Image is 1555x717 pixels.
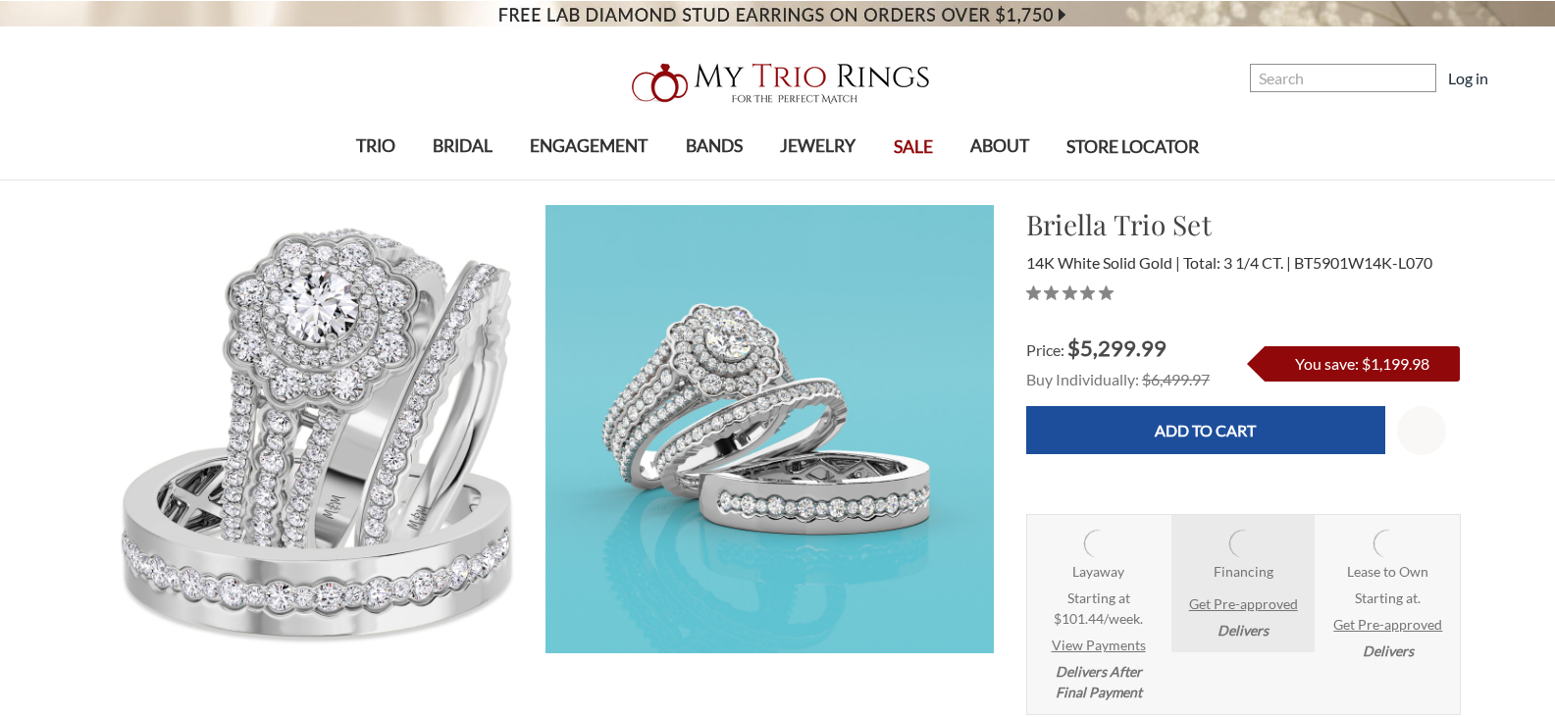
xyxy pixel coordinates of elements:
em: Delivers After Final Payment [1056,661,1142,702]
span: BT5901W14K-L070 [1294,253,1432,272]
span: You save: $1,199.98 [1295,354,1429,373]
button: submenu toggle [808,179,828,180]
a: BANDS [667,115,761,179]
a: ENGAGEMENT [511,115,666,179]
span: BRIDAL [433,133,492,159]
a: Cart with 0 items [1500,67,1531,90]
strong: Layaway [1072,561,1124,582]
li: Affirm [1171,515,1314,652]
button: submenu toggle [990,179,1010,180]
img: Photo of Briella 3 1/4 ct tw. Lab Grown Round Solitaire Trio Set 14K White Gold [BT5901W-L070] [96,205,544,653]
a: ABOUT [952,115,1048,179]
span: Buy Individually: [1026,370,1139,388]
a: TRIO [337,115,414,179]
img: Photo of Briella 3 1/4 ct tw. Lab Grown Round Solitaire Trio Set 14K White Gold [BT5901W-L070] [545,205,994,653]
a: My Trio Rings [451,52,1105,115]
a: Log in [1448,67,1488,90]
strong: Financing [1214,561,1273,582]
a: STORE LOCATOR [1048,116,1218,179]
a: JEWELRY [761,115,874,179]
button: submenu toggle [579,179,598,180]
a: BRIDAL [414,115,511,179]
li: Layaway [1027,515,1169,714]
button: submenu toggle [704,179,724,180]
em: Delivers [1363,640,1414,661]
span: SALE [894,134,933,160]
span: $6,499.97 [1142,370,1210,388]
li: Katapult [1317,515,1459,673]
span: TRIO [356,133,395,159]
img: My Trio Rings [621,52,935,115]
span: Price: [1026,340,1064,359]
span: JEWELRY [780,133,855,159]
a: SALE [874,116,951,179]
span: STORE LOCATOR [1066,134,1199,160]
input: Add to Cart [1026,406,1385,454]
span: Starting at $101.44/week. [1054,588,1143,629]
h1: Briella Trio Set [1026,204,1461,245]
a: Get Pre-approved [1189,593,1298,614]
img: Katapult [1371,527,1405,561]
svg: Wish Lists [1409,357,1433,504]
button: submenu toggle [366,179,386,180]
span: BANDS [686,133,743,159]
button: submenu toggle [453,179,473,180]
strong: Lease to Own [1347,561,1428,582]
span: ABOUT [970,133,1029,159]
img: Layaway [1081,527,1115,561]
span: ENGAGEMENT [530,133,648,159]
input: Search [1250,64,1436,92]
img: Affirm [1226,527,1261,561]
svg: cart.cart_preview [1500,70,1520,89]
span: $5,299.99 [1067,334,1166,361]
a: Get Pre-approved [1333,614,1442,635]
a: View Payments [1052,635,1146,655]
em: Delivers [1218,620,1269,640]
span: Starting at . [1355,588,1421,608]
span: 14K White Solid Gold [1026,253,1180,272]
a: Wish Lists [1397,406,1446,455]
span: Total: 3 1/4 CT. [1183,253,1291,272]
